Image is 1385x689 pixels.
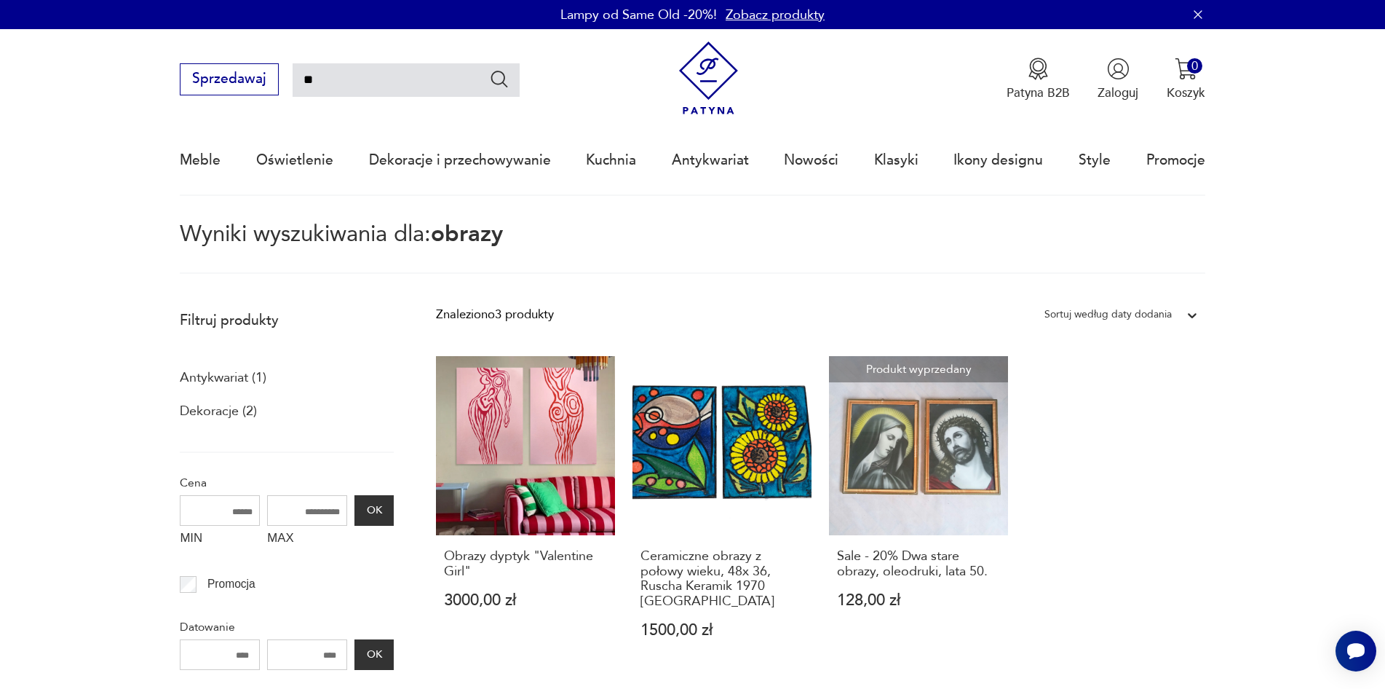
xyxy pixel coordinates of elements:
button: Sprzedawaj [180,63,278,95]
h3: Obrazy dyptyk "Valentine Girl" [444,549,608,579]
button: OK [354,495,394,526]
button: 0Koszyk [1167,58,1205,101]
p: Lampy od Same Old -20%! [560,6,717,24]
a: Produkt wyprzedanySale - 20% Dwa stare obrazy, oleodruki, lata 50.Sale - 20% Dwa stare obrazy, ol... [829,356,1008,672]
a: Klasyki [874,127,918,194]
div: 0 [1187,58,1202,74]
p: Zaloguj [1098,84,1138,101]
img: Ikona koszyka [1175,58,1197,80]
a: Promocje [1146,127,1205,194]
a: Sprzedawaj [180,74,278,86]
h3: Ceramiczne obrazy z połowy wieku, 48x 36, Ruscha Keramik 1970 [GEOGRAPHIC_DATA] [640,549,804,609]
a: Style [1079,127,1111,194]
img: Patyna - sklep z meblami i dekoracjami vintage [672,42,745,115]
button: Szukaj [489,68,510,90]
a: Ikona medaluPatyna B2B [1007,58,1070,101]
p: Koszyk [1167,84,1205,101]
h3: Sale - 20% Dwa stare obrazy, oleodruki, lata 50. [837,549,1001,579]
a: Antykwariat [672,127,749,194]
label: MIN [180,526,260,554]
img: Ikona medalu [1027,58,1049,80]
div: Znaleziono 3 produkty [436,305,554,324]
a: Nowości [784,127,838,194]
p: Promocja [207,575,255,594]
iframe: Smartsupp widget button [1336,631,1376,672]
button: Patyna B2B [1007,58,1070,101]
a: Ikony designu [953,127,1043,194]
p: Cena [180,473,394,492]
p: Datowanie [180,618,394,637]
label: MAX [267,526,347,554]
p: 1500,00 zł [640,623,804,638]
a: Zobacz produkty [726,6,825,24]
a: Dekoracje (2) [180,399,257,424]
button: Zaloguj [1098,58,1138,101]
p: Patyna B2B [1007,84,1070,101]
p: Filtruj produkty [180,311,394,330]
a: Ceramiczne obrazy z połowy wieku, 48x 36, Ruscha Keramik 1970 NiemcyCeramiczne obrazy z połowy wi... [632,356,811,672]
p: 3000,00 zł [444,593,608,608]
img: Ikonka użytkownika [1107,58,1130,80]
a: Dekoracje i przechowywanie [369,127,551,194]
a: Kuchnia [586,127,636,194]
p: 128,00 zł [837,593,1001,608]
div: Sortuj według daty dodania [1044,305,1172,324]
span: obrazy [431,218,503,249]
a: Oświetlenie [256,127,333,194]
a: Meble [180,127,221,194]
a: Obrazy dyptyk "Valentine Girl"Obrazy dyptyk "Valentine Girl"3000,00 zł [436,356,615,672]
button: OK [354,639,394,670]
p: Wyniki wyszukiwania dla: [180,224,1205,274]
a: Antykwariat (1) [180,366,266,390]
